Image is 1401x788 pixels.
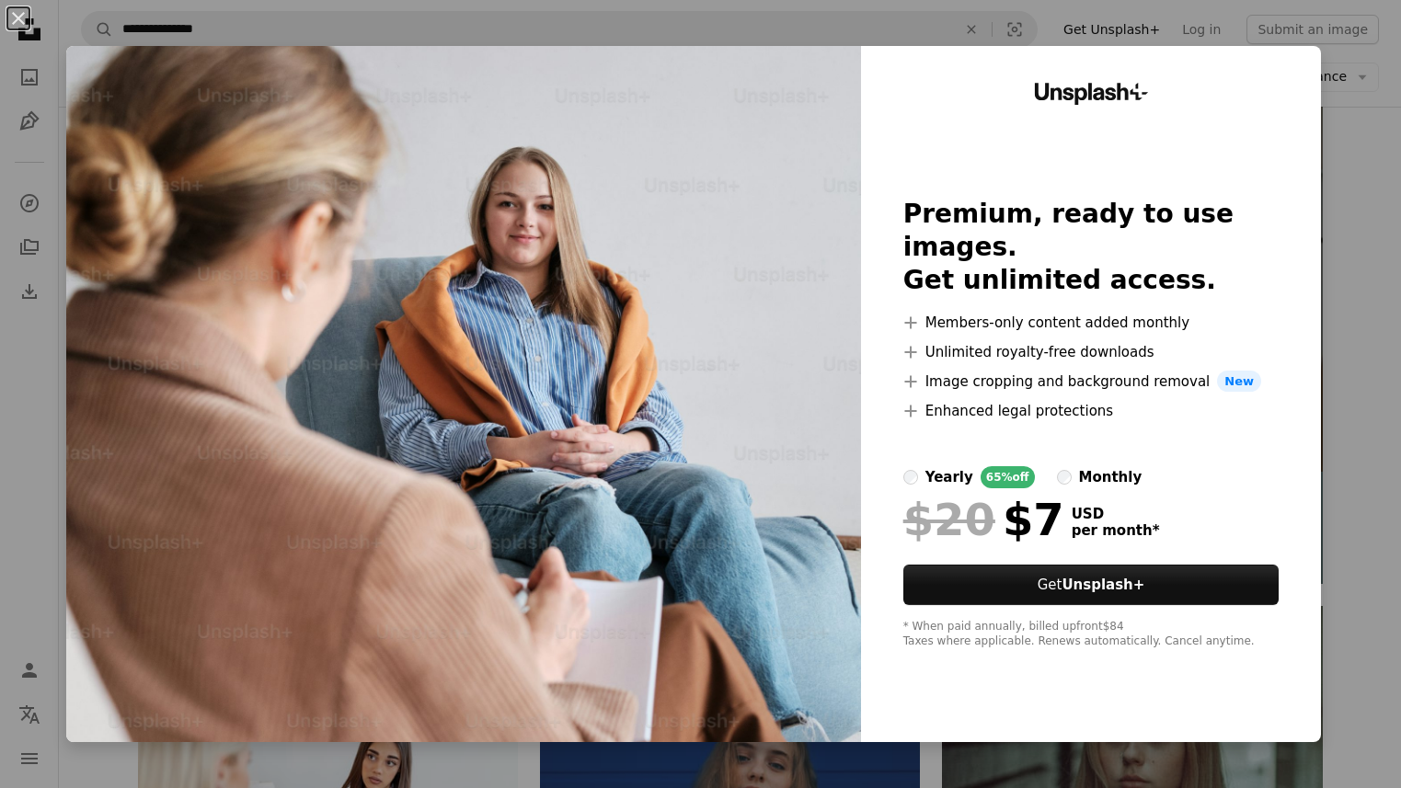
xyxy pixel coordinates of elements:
div: $7 [903,496,1064,543]
input: yearly65%off [903,470,918,485]
span: $20 [903,496,995,543]
li: Unlimited royalty-free downloads [903,341,1280,363]
strong: Unsplash+ [1062,577,1144,593]
span: per month * [1072,522,1160,539]
div: 65% off [981,466,1035,488]
li: Enhanced legal protections [903,400,1280,422]
h2: Premium, ready to use images. Get unlimited access. [903,198,1280,297]
div: * When paid annually, billed upfront $84 Taxes where applicable. Renews automatically. Cancel any... [903,620,1280,649]
div: monthly [1079,466,1143,488]
span: New [1217,371,1261,393]
li: Members-only content added monthly [903,312,1280,334]
button: GetUnsplash+ [903,565,1280,605]
input: monthly [1057,470,1072,485]
div: yearly [925,466,973,488]
li: Image cropping and background removal [903,371,1280,393]
span: USD [1072,506,1160,522]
